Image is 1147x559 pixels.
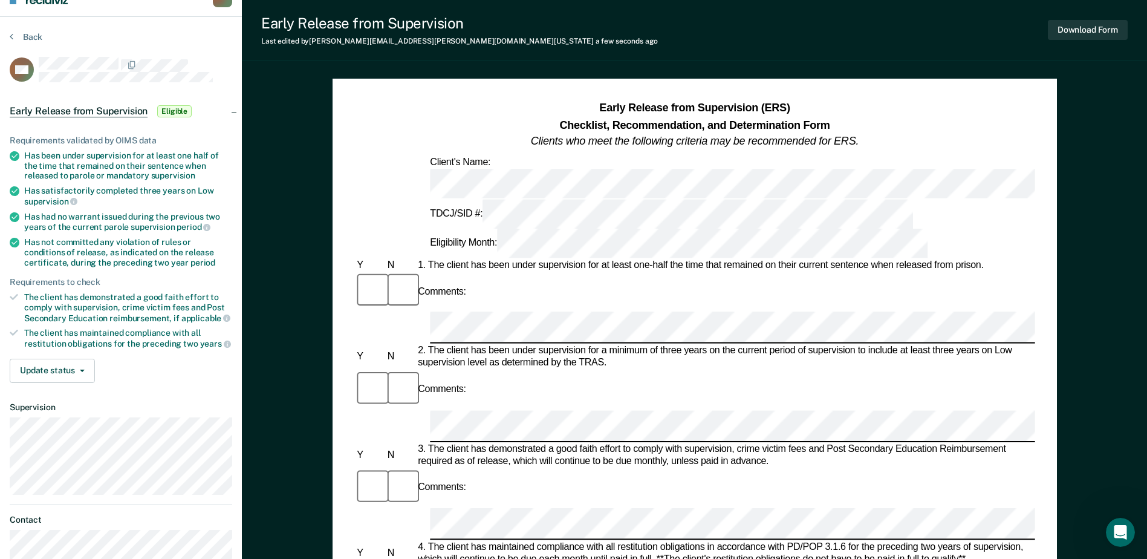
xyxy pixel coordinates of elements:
[415,443,1035,468] div: 3. The client has demonstrated a good faith effort to comply with supervision, crime victim fees ...
[354,351,385,364] div: Y
[596,37,658,45] span: a few seconds ago
[10,359,95,383] button: Update status
[559,119,830,131] strong: Checklist, Recommendation, and Determination Form
[427,229,930,258] div: Eligibility Month:
[427,199,915,229] div: TDCJ/SID #:
[354,449,385,462] div: Y
[385,351,415,364] div: N
[151,171,195,180] span: supervision
[415,482,469,494] div: Comments:
[415,260,1035,272] div: 1. The client has been under supervision for at least one-half the time that remained on their cu...
[10,515,232,525] dt: Contact
[157,105,192,117] span: Eligible
[10,136,232,146] div: Requirements validated by OIMS data
[24,212,232,232] div: Has had no warrant issued during the previous two years of the current parole supervision
[415,384,469,396] div: Comments:
[261,15,658,32] div: Early Release from Supervision
[200,339,231,348] span: years
[385,449,415,462] div: N
[24,237,232,267] div: Has not committed any violation of rules or conditions of release, as indicated on the release ce...
[415,345,1035,370] div: 2. The client has been under supervision for a minimum of three years on the current period of su...
[181,313,230,323] span: applicable
[24,197,77,206] span: supervision
[385,260,415,272] div: N
[415,286,469,298] div: Comments:
[261,37,658,45] div: Last edited by [PERSON_NAME][EMAIL_ADDRESS][PERSON_NAME][DOMAIN_NAME][US_STATE]
[531,135,859,147] em: Clients who meet the following criteria may be recommended for ERS.
[1106,518,1135,547] iframe: Intercom live chat
[177,222,210,232] span: period
[190,258,215,267] span: period
[10,277,232,287] div: Requirements to check
[354,260,385,272] div: Y
[24,328,232,348] div: The client has maintained compliance with all restitution obligations for the preceding two
[599,102,790,114] strong: Early Release from Supervision (ERS)
[10,105,148,117] span: Early Release from Supervision
[24,151,232,181] div: Has been under supervision for at least one half of the time that remained on their sentence when...
[10,402,232,413] dt: Supervision
[24,186,232,206] div: Has satisfactorily completed three years on Low
[24,292,232,323] div: The client has demonstrated a good faith effort to comply with supervision, crime victim fees and...
[10,31,42,42] button: Back
[1048,20,1128,40] button: Download Form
